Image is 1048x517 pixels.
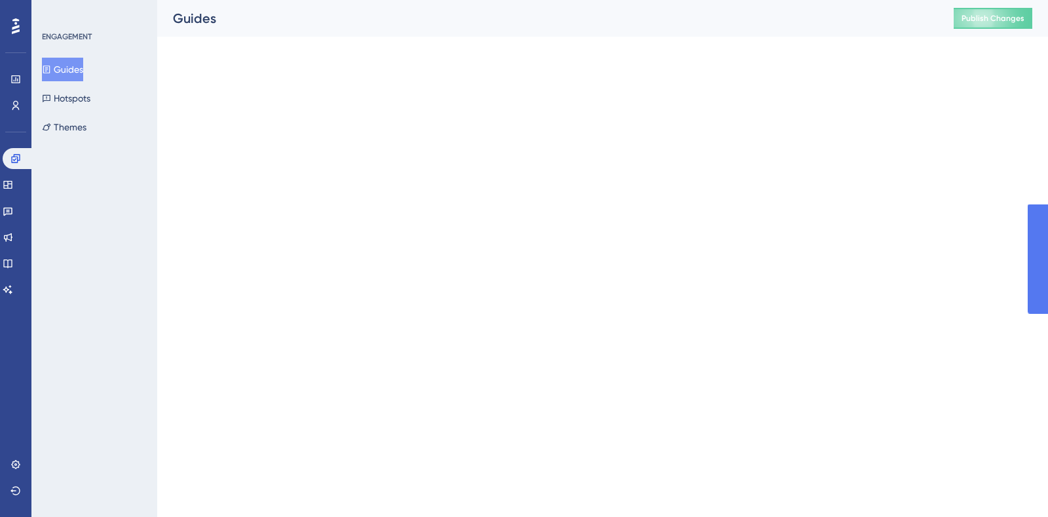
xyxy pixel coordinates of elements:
[173,9,921,28] div: Guides
[962,13,1024,24] span: Publish Changes
[42,31,92,42] div: ENGAGEMENT
[42,86,90,110] button: Hotspots
[954,8,1032,29] button: Publish Changes
[42,58,83,81] button: Guides
[993,465,1032,505] iframe: UserGuiding AI Assistant Launcher
[42,115,86,139] button: Themes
